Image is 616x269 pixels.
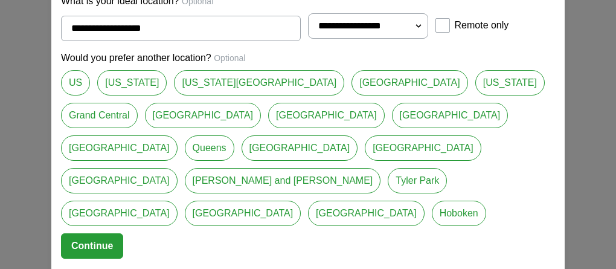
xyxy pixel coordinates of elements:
a: [GEOGRAPHIC_DATA] [268,103,385,128]
a: [US_STATE][GEOGRAPHIC_DATA] [174,70,344,96]
a: [GEOGRAPHIC_DATA] [185,201,301,226]
a: [GEOGRAPHIC_DATA] [365,135,481,161]
a: [GEOGRAPHIC_DATA] [392,103,509,128]
a: Tyler Park [388,168,447,193]
a: [US_STATE] [475,70,545,96]
span: Optional [214,53,245,63]
a: [GEOGRAPHIC_DATA] [61,201,178,226]
a: [GEOGRAPHIC_DATA] [61,135,178,161]
a: [US_STATE] [97,70,167,96]
p: Would you prefer another location? [61,51,555,65]
a: [PERSON_NAME] and [PERSON_NAME] [185,168,381,193]
a: [GEOGRAPHIC_DATA] [242,135,358,161]
label: Remote only [455,18,509,33]
a: Grand Central [61,103,138,128]
a: US [61,70,90,96]
a: [GEOGRAPHIC_DATA] [61,168,178,193]
a: Queens [185,135,234,161]
a: [GEOGRAPHIC_DATA] [308,201,425,226]
a: [GEOGRAPHIC_DATA] [351,70,468,96]
button: Continue [61,233,123,259]
a: [GEOGRAPHIC_DATA] [145,103,261,128]
a: Hoboken [432,201,486,226]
